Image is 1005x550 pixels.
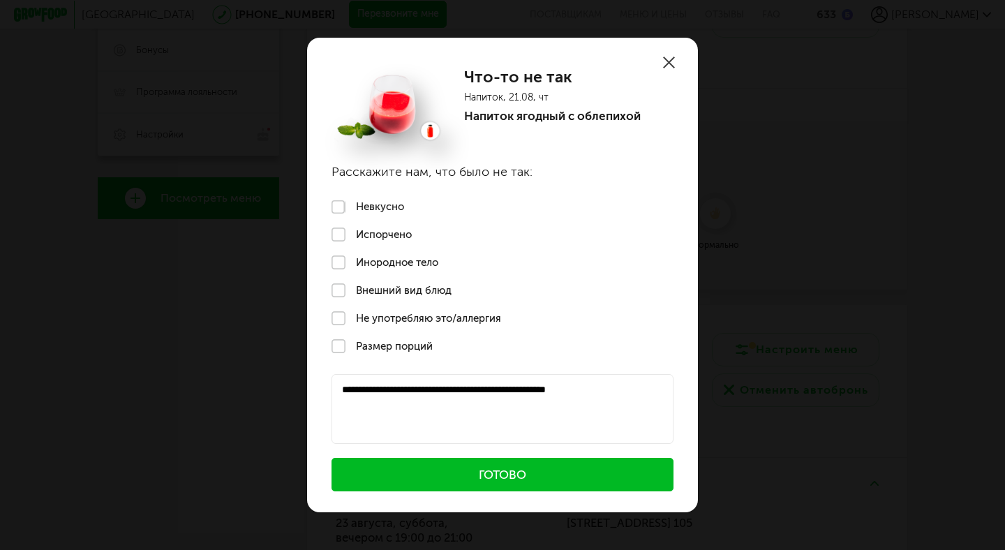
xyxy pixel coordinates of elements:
[307,276,698,304] label: Внешний вид блюд
[307,147,698,193] h3: Расскажите нам, что было не так:
[307,332,698,360] label: Размер порций
[464,91,641,103] p: Напиток, 21.08, чт
[332,458,673,491] button: Готово
[307,193,698,221] label: Невкусно
[464,67,641,87] h1: Что-то не так
[307,304,698,332] label: Не употребляю это/аллергия
[332,67,443,147] img: Напиток ягодный с облепихой
[307,221,698,248] label: Испорчено
[464,109,641,123] p: Напиток ягодный с облепихой
[307,248,698,276] label: Инородное тело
